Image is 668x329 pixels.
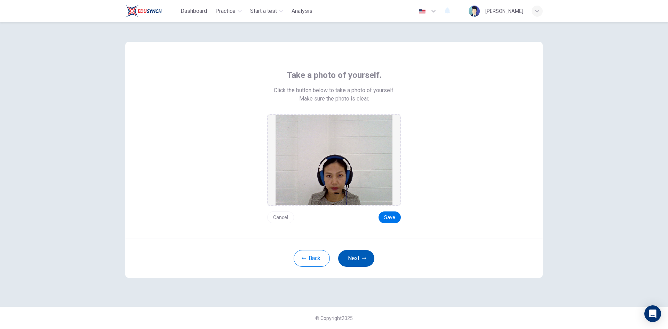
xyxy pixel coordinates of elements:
[418,9,427,14] img: en
[289,5,315,17] button: Analysis
[247,5,286,17] button: Start a test
[181,7,207,15] span: Dashboard
[125,4,178,18] a: Train Test logo
[315,315,353,321] span: © Copyright 2025
[292,7,312,15] span: Analysis
[267,211,294,223] button: Cancel
[213,5,245,17] button: Practice
[178,5,210,17] button: Dashboard
[379,211,401,223] button: Save
[125,4,162,18] img: Train Test logo
[338,250,374,267] button: Next
[469,6,480,17] img: Profile picture
[644,305,661,322] div: Open Intercom Messenger
[294,250,330,267] button: Back
[215,7,236,15] span: Practice
[250,7,277,15] span: Start a test
[299,95,369,103] span: Make sure the photo is clear.
[274,86,395,95] span: Click the button below to take a photo of yourself.
[287,70,382,81] span: Take a photo of yourself.
[276,115,392,205] img: preview screemshot
[485,7,523,15] div: [PERSON_NAME]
